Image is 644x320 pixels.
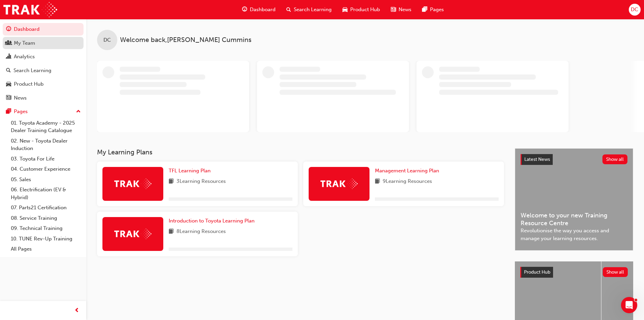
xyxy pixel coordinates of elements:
h3: My Learning Plans [97,148,504,156]
button: Show all [602,154,628,164]
div: Analytics [14,53,35,61]
div: Product Hub [14,80,44,88]
a: 03. Toyota For Life [8,154,84,164]
span: book-icon [375,177,380,186]
span: book-icon [169,228,174,236]
a: 10. TUNE Rev-Up Training [8,234,84,244]
a: car-iconProduct Hub [337,3,385,17]
a: 09. Technical Training [8,223,84,234]
button: Pages [3,105,84,118]
a: search-iconSearch Learning [281,3,337,17]
div: Search Learning [14,67,51,74]
span: book-icon [169,177,174,186]
span: DC [631,6,638,14]
a: Introduction to Toyota Learning Plan [169,217,257,225]
a: Dashboard [3,23,84,36]
span: Welcome to your new Training Resource Centre [521,212,627,227]
a: 05. Sales [8,174,84,185]
img: Trak [114,229,151,239]
span: Product Hub [350,6,380,14]
span: car-icon [6,81,11,87]
span: DC [103,36,111,44]
span: prev-icon [74,306,79,315]
a: Product Hub [3,78,84,90]
img: Trak [114,178,151,189]
span: 9 Learning Resources [383,177,432,186]
a: All Pages [8,244,84,254]
span: Revolutionise the way you access and manage your learning resources. [521,227,627,242]
button: DC [629,4,641,16]
span: car-icon [342,5,348,14]
div: News [14,94,27,102]
span: chart-icon [6,54,11,60]
span: 8 Learning Resources [176,228,226,236]
span: guage-icon [6,26,11,33]
iframe: Intercom live chat [621,297,637,313]
img: Trak [320,178,358,189]
span: 3 Learning Resources [176,177,226,186]
span: search-icon [286,5,291,14]
span: Introduction to Toyota Learning Plan [169,218,255,224]
div: Pages [14,108,28,115]
a: guage-iconDashboard [237,3,281,17]
a: Analytics [3,50,84,63]
span: Management Learning Plan [375,168,439,174]
span: Welcome back , [PERSON_NAME] Cummins [120,36,252,44]
span: News [399,6,411,14]
span: search-icon [6,68,11,74]
img: Trak [3,2,57,17]
span: Product Hub [524,269,550,275]
span: news-icon [391,5,396,14]
button: Show all [603,267,628,277]
a: news-iconNews [385,3,417,17]
span: guage-icon [242,5,247,14]
a: 01. Toyota Academy - 2025 Dealer Training Catalogue [8,118,84,136]
span: Pages [430,6,444,14]
div: My Team [14,39,35,47]
span: up-icon [76,107,81,116]
span: Dashboard [250,6,276,14]
a: 08. Service Training [8,213,84,223]
span: Latest News [524,156,550,162]
a: News [3,92,84,104]
a: 02. New - Toyota Dealer Induction [8,136,84,154]
span: Search Learning [294,6,332,14]
a: Search Learning [3,64,84,77]
a: pages-iconPages [417,3,449,17]
button: DashboardMy TeamAnalyticsSearch LearningProduct HubNews [3,22,84,105]
a: 04. Customer Experience [8,164,84,174]
a: 06. Electrification (EV & Hybrid) [8,185,84,202]
a: Product HubShow all [520,267,628,278]
span: pages-icon [422,5,427,14]
a: Management Learning Plan [375,167,442,175]
a: TFL Learning Plan [169,167,213,175]
span: TFL Learning Plan [169,168,211,174]
a: 07. Parts21 Certification [8,202,84,213]
a: Latest NewsShow allWelcome to your new Training Resource CentreRevolutionise the way you access a... [515,148,633,251]
span: people-icon [6,40,11,46]
span: news-icon [6,95,11,101]
span: pages-icon [6,109,11,115]
a: My Team [3,37,84,49]
a: Latest NewsShow all [521,154,627,165]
